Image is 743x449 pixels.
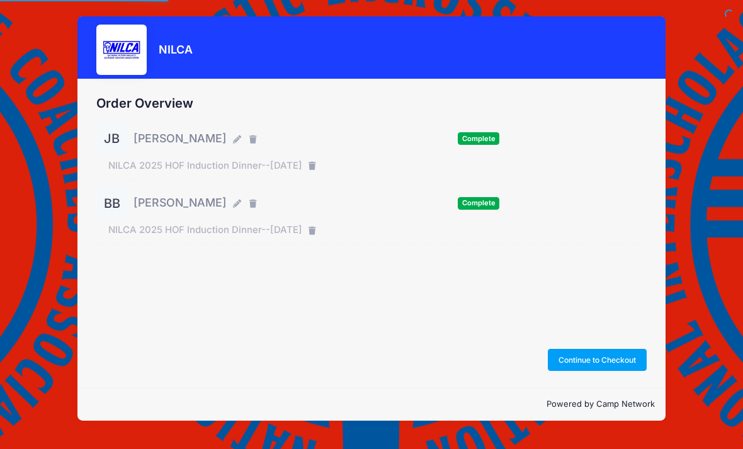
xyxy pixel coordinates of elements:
[133,195,227,212] span: [PERSON_NAME]
[458,197,499,209] span: Complete
[96,96,647,111] h2: Order Overview
[96,123,128,154] div: JB
[88,398,655,411] p: Powered by Camp Network
[96,188,128,219] div: BB
[108,159,302,173] span: NILCA 2025 HOF Induction Dinner--[DATE]
[159,43,193,56] h3: NILCA
[108,223,302,237] span: NILCA 2025 HOF Induction Dinner--[DATE]
[548,349,647,370] button: Continue to Checkout
[133,130,227,147] span: [PERSON_NAME]
[458,132,499,144] span: Complete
